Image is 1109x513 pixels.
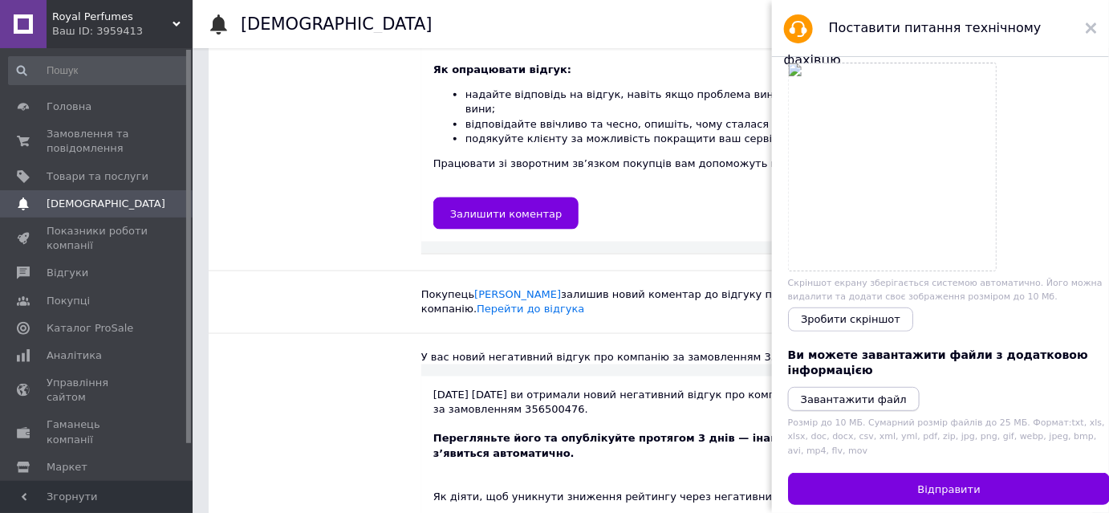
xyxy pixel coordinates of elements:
[465,117,880,132] li: відповідайте ввічливо та чесно, опишіть, чому сталася проблема;
[433,197,579,230] a: Залишити коментар
[47,169,148,184] span: Товари та послуги
[421,287,892,316] div: Покупець залишив новий коментар до відгуку про вашу компанію.
[47,417,148,446] span: Гаманець компанії
[421,350,892,364] div: У вас новий негативний відгук про компанію за замовленням 356500476.
[241,14,433,34] h1: [DEMOGRAPHIC_DATA]
[47,294,90,308] span: Покупці
[47,376,148,405] span: Управління сайтом
[47,224,148,253] span: Показники роботи компанії
[788,387,920,411] button: Завантажити файл
[47,348,102,363] span: Аналітика
[477,303,584,315] a: Перейти до відгука
[474,288,561,300] a: [PERSON_NAME]
[433,63,571,75] b: Як опрацювати відгук:
[465,88,880,116] li: надайте відповідь на відгук, навіть якщо проблема виникла не з вашої вини;
[52,10,173,24] span: Royal Perfumes
[433,433,838,459] b: Перегляньте його та опублікуйте протягом 3 днів — інакше відгук з’явиться автоматично.
[801,393,907,405] i: Завантажити файл
[450,208,562,220] span: Залишити коментар
[52,24,193,39] div: Ваш ID: 3959413
[788,278,1103,302] span: Скріншот екрану зберігається системою автоматично. Його можна видалити та додати своє зображення ...
[465,132,880,146] li: подякуйте клієнту за можливість покращити ваш сервіс.
[47,460,87,474] span: Маркет
[47,100,91,114] span: Головна
[433,157,880,171] div: Працювати зі зворотним зв’язком покупців вам допоможуть наші .
[47,197,165,211] span: [DEMOGRAPHIC_DATA]
[917,483,980,495] span: Відправити
[801,313,900,325] span: Зробити скріншот
[47,127,148,156] span: Замовлення та повідомлення
[789,63,996,271] a: Screenshot.png
[8,56,189,85] input: Пошук
[47,321,133,336] span: Каталог ProSale
[788,348,1088,377] span: Ви можете завантажити файли з додатковою інформацією
[788,417,1105,456] span: Розмір до 10 МБ. Сумарний розмір файлів до 25 МБ. Формат: txt, xls, xlsx, doc, docx, csv, xml, ym...
[788,307,913,332] button: Зробити скріншот
[47,266,88,280] span: Відгуки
